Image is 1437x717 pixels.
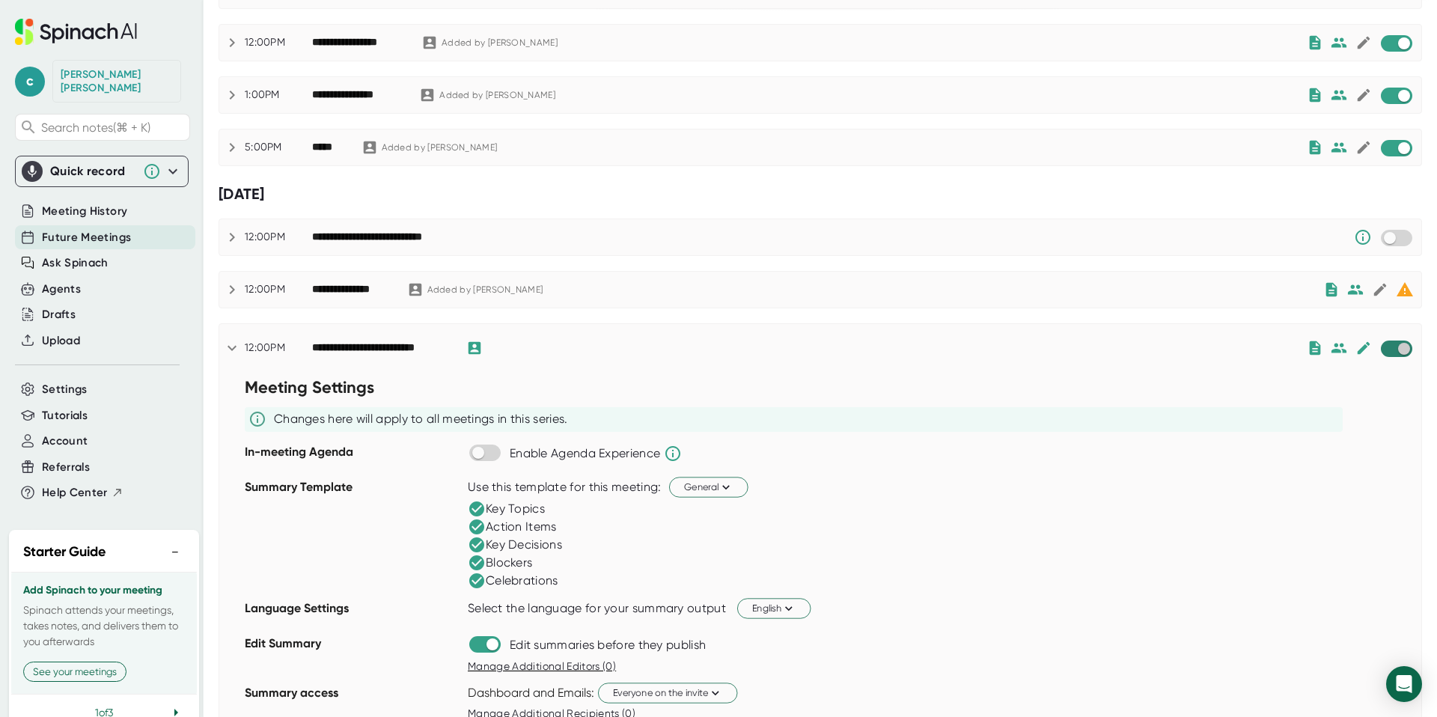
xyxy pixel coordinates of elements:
div: 12:00PM [245,341,312,355]
button: Account [42,433,88,450]
div: 5:00PM*****Added by [PERSON_NAME] [219,129,1421,165]
div: 12:00PM [245,283,312,296]
span: English [752,601,796,615]
button: Tutorials [42,407,88,424]
button: Agents [42,281,81,298]
div: Key Topics [468,500,545,518]
p: Spinach attends your meetings, takes notes, and delivers them to you afterwards [23,602,185,650]
div: In-meeting Agenda [245,439,460,475]
svg: Add a video link to this calendar event so Spinach can join. [1396,281,1414,299]
div: Caitlyn DeWitt [61,68,173,94]
div: Use this template for this meeting: [468,480,662,495]
button: Ask Spinach [42,254,109,272]
div: Edit summaries before they publish [510,638,706,653]
div: Select the language for your summary output [468,601,726,616]
button: Future Meetings [42,229,131,246]
button: English [737,598,811,618]
div: Changes here will apply to all meetings in this series. [274,412,568,427]
div: Meeting Settings [245,372,460,407]
div: 5:00PM [245,141,312,154]
button: Manage Additional Editors (0) [468,659,616,674]
svg: Spinach will help run the agenda and keep track of time [664,445,682,463]
div: Added by [PERSON_NAME] [439,90,555,101]
button: General [669,477,748,497]
button: Referrals [42,459,90,476]
div: Open Intercom Messenger [1386,666,1422,702]
button: − [165,541,185,563]
div: Celebrations [468,572,558,590]
div: Added by [PERSON_NAME] [382,142,498,153]
button: See your meetings [23,662,126,682]
div: 12:00PM [245,36,312,49]
div: Added by [PERSON_NAME] [427,284,543,296]
div: Enable Agenda Experience [510,446,660,461]
span: c [15,67,45,97]
button: Everyone on the invite [598,683,737,703]
div: Dashboard and Emails: [468,686,594,700]
div: Summary Template [245,475,460,596]
button: Drafts [42,306,76,323]
button: Upload [42,332,80,350]
div: [DATE] [219,185,1422,204]
span: Help Center [42,484,108,501]
div: 12:00PM [245,231,312,244]
button: Help Center [42,484,123,501]
span: Search notes (⌘ + K) [41,120,186,135]
span: Everyone on the invite [613,686,722,700]
span: General [684,480,733,494]
button: Meeting History [42,203,127,220]
h3: Add Spinach to your meeting [23,585,185,597]
div: Added by [PERSON_NAME] [442,37,558,49]
span: Manage Additional Editors (0) [468,660,616,672]
div: Action Items [468,518,557,536]
div: 1:00PM [245,88,312,102]
div: Quick record [50,164,135,179]
h2: Starter Guide [23,542,106,562]
div: Quick record [22,156,182,186]
svg: Someone has manually disabled Spinach from this meeting. [1354,228,1372,246]
div: Key Decisions [468,536,562,554]
div: Edit Summary [245,631,460,680]
div: Language Settings [245,596,460,631]
div: Blockers [468,554,532,572]
button: Settings [42,381,88,398]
